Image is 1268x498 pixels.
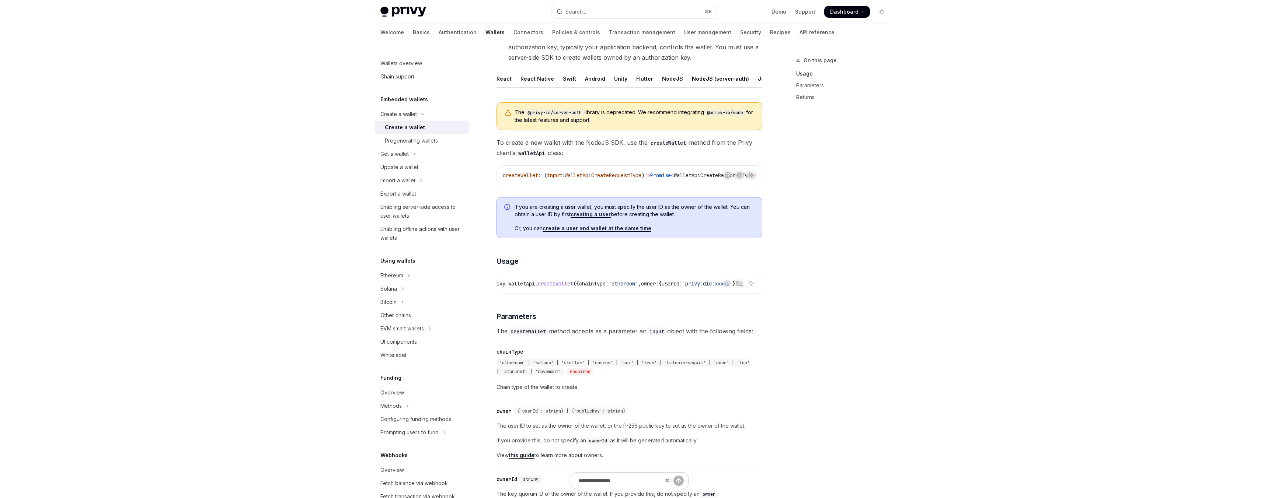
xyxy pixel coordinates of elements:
[375,57,469,70] a: Wallets overview
[413,24,430,41] a: Basics
[515,225,755,232] span: Or, you can .
[375,269,469,282] button: Toggle Ethereum section
[796,80,893,91] a: Parameters
[380,428,439,437] div: Prompting users to fund
[746,170,756,180] button: Ask AI
[746,278,756,288] button: Ask AI
[735,170,744,180] button: Copy the contents from the code block
[538,280,573,287] span: createWallet
[662,280,682,287] span: userId:
[771,8,786,15] a: Demo
[375,413,469,426] a: Configuring funding methods
[375,174,469,187] button: Toggle Import a wallet section
[824,6,870,18] a: Dashboard
[732,280,744,287] span: }});
[375,386,469,399] a: Overview
[375,477,469,490] a: Fetch balance via webhook
[571,211,611,218] a: creating a user
[375,200,469,222] a: Enabling server-side access to user wallets
[375,108,469,121] button: Toggle Create a wallet section
[515,109,755,124] span: The library is deprecated. We recommend integrating for the latest features and support.
[380,373,401,382] h5: Funding
[796,91,893,103] a: Returns
[497,311,536,322] span: Parameters
[380,466,404,474] div: Overview
[641,172,644,179] span: )
[375,335,469,348] a: UI components
[504,109,512,117] svg: Warning
[385,123,425,132] div: Create a wallet
[491,280,505,287] span: privy
[565,7,586,16] div: Search...
[505,280,508,287] span: .
[525,109,585,116] code: @privy-io/server-auth
[682,280,732,287] span: 'privy:did:xxxxx'
[567,368,593,375] div: required
[375,134,469,147] a: Pregenerating wallets
[565,172,641,179] span: WalletApiCreateRequestType
[609,280,638,287] span: 'ethereum'
[578,473,662,489] input: Ask a question...
[740,24,761,41] a: Security
[662,70,683,87] div: NodeJS
[796,68,893,80] a: Usage
[380,415,451,424] div: Configuring funding methods
[375,222,469,245] a: Enabling offline actions with user wallets
[562,172,565,179] span: :
[375,161,469,174] a: Update a wallet
[497,360,750,375] span: 'ethereum' | 'solana' | 'stellar' | 'cosmos' | 'sui' | 'tron' | 'bitcoin-segwit' | 'near' | 'ton'...
[674,172,753,179] span: WalletApiCreateResponseType
[684,24,731,41] a: User management
[641,280,659,287] span: owner:
[800,24,835,41] a: API reference
[509,452,534,459] a: this guide
[497,451,762,460] span: View to learn more about owners.
[497,436,762,445] span: If you provide this, do not specify an as it will be generated automatically.
[380,271,403,280] div: Ethereum
[380,225,464,242] div: Enabling offline actions with user wallets
[551,5,717,18] button: Open search
[380,7,426,17] img: light logo
[503,172,538,179] span: createWallet
[579,280,609,287] span: chainType:
[692,70,749,87] div: NodeJS (server-auth)
[380,72,414,81] div: Chain support
[648,139,689,147] code: createWallet
[508,280,535,287] span: walletApi
[704,9,712,15] span: ⌘ K
[515,149,548,157] code: walletApi
[497,256,519,266] span: Usage
[804,56,837,65] span: On this page
[614,70,627,87] div: Unity
[375,426,469,439] button: Toggle Prompting users to fund section
[380,284,397,293] div: Solana
[380,256,415,265] h5: Using wallets
[375,348,469,362] a: Whitelabel
[375,399,469,413] button: Toggle Methods section
[508,327,549,336] code: createWallet
[795,8,815,15] a: Support
[380,150,409,158] div: Get a wallet
[380,401,402,410] div: Methods
[375,309,469,322] a: Other chains
[497,383,762,392] span: Chain type of the wallet to create.
[517,408,626,414] span: {'userId': string} | {'publicKey': string}
[380,24,404,41] a: Welcome
[543,225,651,232] a: create a user and wallet at the same time
[644,172,650,179] span: =>
[673,476,684,486] button: Send message
[380,176,415,185] div: Import a wallet
[380,95,428,104] h5: Embedded wallets
[385,136,438,145] div: Pregenerating wallets
[497,421,762,430] span: The user ID to set as the owner of the wallet, or the P-256 public key to set as the owner of the...
[375,147,469,161] button: Toggle Get a wallet section
[876,6,888,18] button: Toggle dark mode
[704,109,746,116] code: @privy-io/node
[375,322,469,335] button: Toggle EVM smart wallets section
[380,163,418,172] div: Update a wallet
[636,70,653,87] div: Flutter
[586,437,610,445] code: ownerId
[563,70,576,87] div: Swift
[380,203,464,220] div: Enabling server-side access to user wallets
[515,203,755,218] span: If you are creating a user wallet, you must specify the user ID as the owner of the wallet. You c...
